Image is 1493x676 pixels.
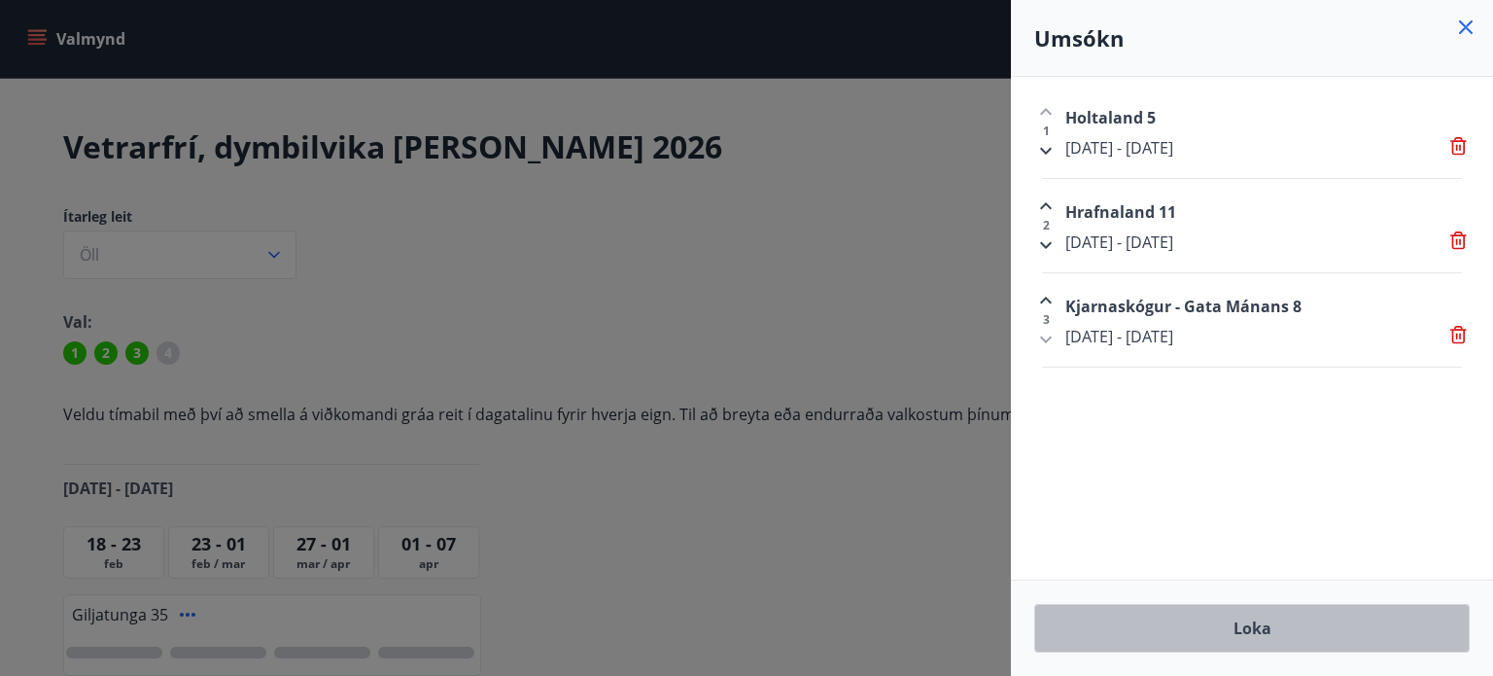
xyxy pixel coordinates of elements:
[1065,137,1173,159] span: [DATE] - [DATE]
[1043,124,1050,139] span: 1
[1065,107,1156,128] span: Holtaland 5
[1043,312,1050,328] span: 3
[1065,201,1176,223] span: Hrafnaland 11
[1065,231,1173,253] span: [DATE] - [DATE]
[1034,23,1470,53] h4: Umsókn
[1065,326,1173,347] span: [DATE] - [DATE]
[1043,218,1050,233] span: 2
[1034,604,1470,653] button: Loka
[1065,296,1302,317] span: Kjarnaskógur - Gata Mánans 8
